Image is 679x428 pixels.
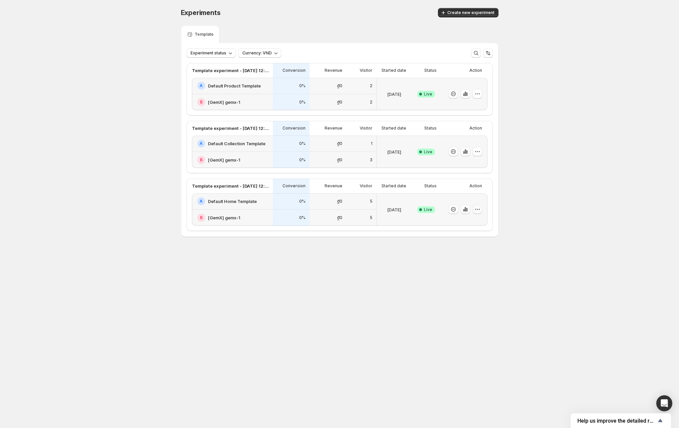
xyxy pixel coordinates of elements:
h2: [GemX] gemx-1 [208,157,240,163]
span: Help us improve the detailed report for A/B campaigns [577,418,656,424]
h2: [GemX] gemx-1 [208,99,240,105]
p: 5 [370,199,372,204]
p: Template [195,32,214,37]
h2: Default Collection Template [208,140,265,147]
p: ₫0 [337,99,342,105]
p: ₫0 [337,199,342,204]
span: Experiment status [191,50,226,56]
p: Started date [381,183,406,189]
p: Conversion [282,126,306,131]
button: Currency: VND [238,48,281,58]
h2: B [200,215,203,220]
p: 0% [299,215,306,220]
p: ₫0 [337,157,342,163]
span: Live [424,91,432,97]
span: Experiments [181,9,221,17]
button: Create new experiment [438,8,498,17]
p: [DATE] [387,91,401,97]
p: [DATE] [387,149,401,155]
p: 3 [370,157,372,163]
p: 0% [299,141,306,146]
button: Sort the results [483,48,493,58]
p: Conversion [282,183,306,189]
h2: A [200,199,203,204]
h2: B [200,99,203,105]
p: Visitor [360,68,372,73]
p: Visitor [360,183,372,189]
span: Live [424,149,432,155]
span: Live [424,207,432,212]
p: 0% [299,83,306,88]
h2: B [200,157,203,163]
p: 0% [299,99,306,105]
p: Started date [381,126,406,131]
p: 1 [371,141,372,146]
p: Conversion [282,68,306,73]
p: Action [469,183,482,189]
p: Started date [381,68,406,73]
p: Template experiment - [DATE] 12:15:19 [192,67,269,74]
button: Experiment status [187,48,236,58]
span: Create new experiment [447,10,494,15]
p: 2 [370,83,372,88]
p: 0% [299,199,306,204]
p: Template experiment - [DATE] 12:21:56 [192,183,269,189]
p: Action [469,126,482,131]
p: Status [424,68,437,73]
h2: [GemX] gemx-1 [208,214,240,221]
p: Status [424,183,437,189]
button: Show survey - Help us improve the detailed report for A/B campaigns [577,417,664,425]
p: Revenue [325,183,342,189]
p: Template experiment - [DATE] 12:20:52 [192,125,269,132]
h2: Default Home Template [208,198,257,205]
p: Action [469,68,482,73]
span: Currency: VND [242,50,272,56]
p: ₫0 [337,83,342,88]
h2: Default Product Template [208,82,261,89]
p: 0% [299,157,306,163]
p: Revenue [325,68,342,73]
h2: A [200,141,203,146]
div: Open Intercom Messenger [656,395,672,411]
p: Status [424,126,437,131]
p: Visitor [360,126,372,131]
h2: A [200,83,203,88]
p: [DATE] [387,206,401,213]
p: ₫0 [337,215,342,220]
p: 2 [370,99,372,105]
p: Revenue [325,126,342,131]
p: ₫0 [337,141,342,146]
p: 5 [370,215,372,220]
